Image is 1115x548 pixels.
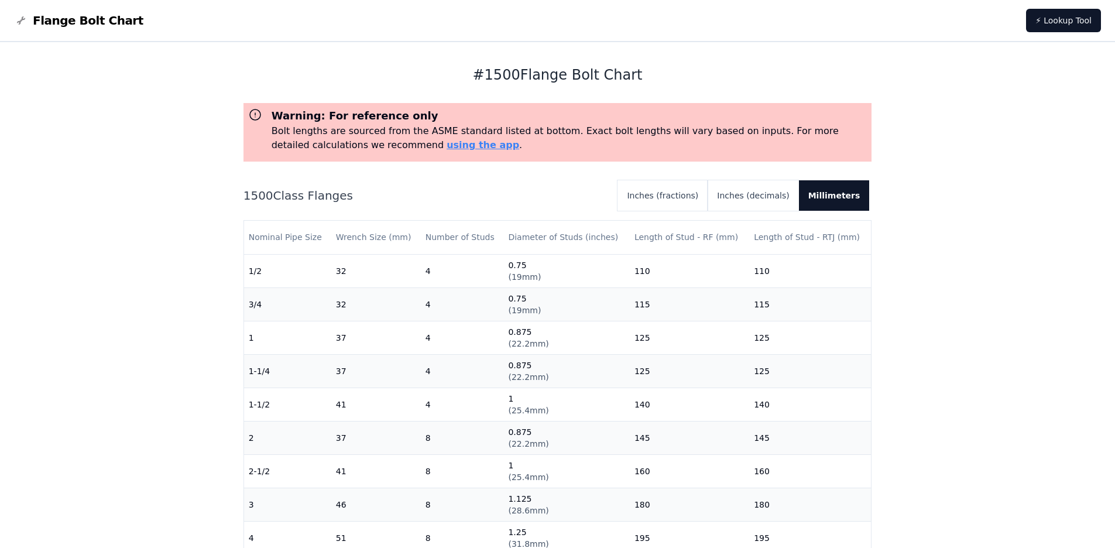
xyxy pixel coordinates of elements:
[630,221,749,254] th: Length of Stud - RF (mm)
[331,254,421,287] td: 32
[503,354,629,388] td: 0.875
[503,488,629,521] td: 1.125
[14,13,28,28] img: Flange Bolt Chart Logo
[503,321,629,354] td: 0.875
[421,221,504,254] th: Number of Studs
[243,187,609,204] h2: 1500 Class Flanges
[272,108,867,124] h3: Warning: For reference only
[331,488,421,521] td: 46
[508,506,548,515] span: ( 28.6mm )
[421,388,504,421] td: 4
[331,354,421,388] td: 37
[508,272,541,282] span: ( 19mm )
[244,454,331,488] td: 2-1/2
[244,221,331,254] th: Nominal Pipe Size
[630,321,749,354] td: 125
[244,254,331,287] td: 1/2
[508,339,548,348] span: ( 22.2mm )
[630,354,749,388] td: 125
[244,287,331,321] td: 3/4
[447,139,519,150] a: using the app
[508,372,548,382] span: ( 22.2mm )
[421,354,504,388] td: 4
[503,388,629,421] td: 1
[708,180,798,211] button: Inches (decimals)
[421,488,504,521] td: 8
[243,66,872,84] h1: # 1500 Flange Bolt Chart
[33,12,143,29] span: Flange Bolt Chart
[14,12,143,29] a: Flange Bolt Chart LogoFlange Bolt Chart
[331,287,421,321] td: 32
[331,321,421,354] td: 37
[630,254,749,287] td: 110
[749,221,871,254] th: Length of Stud - RTJ (mm)
[244,488,331,521] td: 3
[749,321,871,354] td: 125
[630,454,749,488] td: 160
[749,354,871,388] td: 125
[508,472,548,482] span: ( 25.4mm )
[749,454,871,488] td: 160
[331,388,421,421] td: 41
[503,254,629,287] td: 0.75
[331,421,421,454] td: 37
[421,287,504,321] td: 4
[749,287,871,321] td: 115
[617,180,708,211] button: Inches (fractions)
[508,439,548,448] span: ( 22.2mm )
[503,221,629,254] th: Diameter of Studs (inches)
[421,454,504,488] td: 8
[421,321,504,354] td: 4
[331,454,421,488] td: 41
[799,180,870,211] button: Millimeters
[331,221,421,254] th: Wrench Size (mm)
[244,388,331,421] td: 1-1/2
[508,306,541,315] span: ( 19mm )
[1026,9,1101,32] a: ⚡ Lookup Tool
[503,454,629,488] td: 1
[272,124,867,152] p: Bolt lengths are sourced from the ASME standard listed at bottom. Exact bolt lengths will vary ba...
[749,421,871,454] td: 145
[508,406,548,415] span: ( 25.4mm )
[244,354,331,388] td: 1-1/4
[421,421,504,454] td: 8
[749,488,871,521] td: 180
[503,287,629,321] td: 0.75
[503,421,629,454] td: 0.875
[244,321,331,354] td: 1
[630,421,749,454] td: 145
[630,287,749,321] td: 115
[244,421,331,454] td: 2
[749,254,871,287] td: 110
[630,388,749,421] td: 140
[749,388,871,421] td: 140
[630,488,749,521] td: 180
[421,254,504,287] td: 4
